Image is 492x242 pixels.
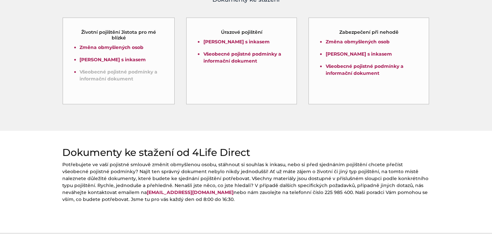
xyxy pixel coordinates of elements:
a: Všeobecné pojistné podmínky a informační dokument [203,51,281,64]
a: [PERSON_NAME] s inkasem [325,51,392,57]
h5: Zabezpečení při nehodě [339,29,399,35]
h2: Dokumenty ke stažení od 4Life Direct [62,147,430,159]
a: Změna obmyšlených osob [80,44,143,50]
a: Všeobecné pojistné podmínky a informační dokument [80,69,157,82]
a: [EMAIL_ADDRESS][DOMAIN_NAME] [147,189,234,195]
a: Změna obmyšlených osob [325,39,389,45]
p: Potřebujete ve vaší pojistné smlouvě změnit obmyšlenou osobu, stáhnout si souhlas k inkasu, nebo ... [62,161,430,203]
h5: Úrazové pojištění [221,29,262,35]
a: [PERSON_NAME] s inkasem [203,39,269,45]
a: Všeobecné pojistné podmínky a informační dokument [325,63,403,76]
h5: Životní pojištění Jistota pro mé blízké [75,29,163,41]
a: [PERSON_NAME] s inkasem [80,57,146,63]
